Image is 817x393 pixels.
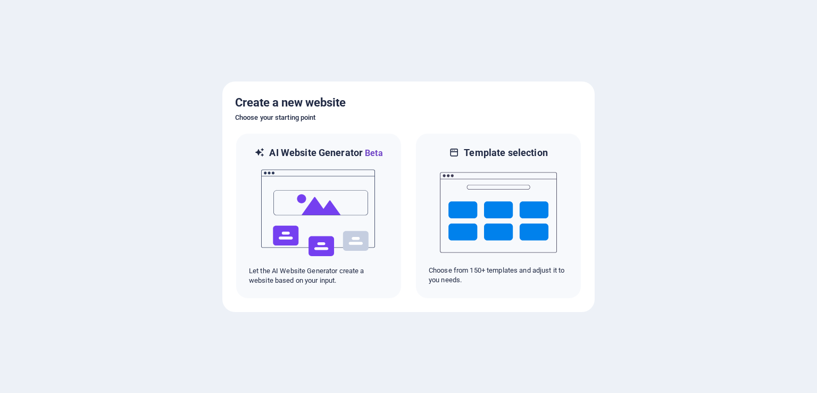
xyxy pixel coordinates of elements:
div: Template selectionChoose from 150+ templates and adjust it to you needs. [415,133,582,299]
p: Let the AI Website Generator create a website based on your input. [249,266,388,285]
img: ai [260,160,377,266]
h6: Choose your starting point [235,111,582,124]
div: AI Website GeneratorBetaaiLet the AI Website Generator create a website based on your input. [235,133,402,299]
h6: Template selection [464,146,547,159]
h6: AI Website Generator [269,146,382,160]
h5: Create a new website [235,94,582,111]
p: Choose from 150+ templates and adjust it to you needs. [429,266,568,285]
span: Beta [363,148,383,158]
